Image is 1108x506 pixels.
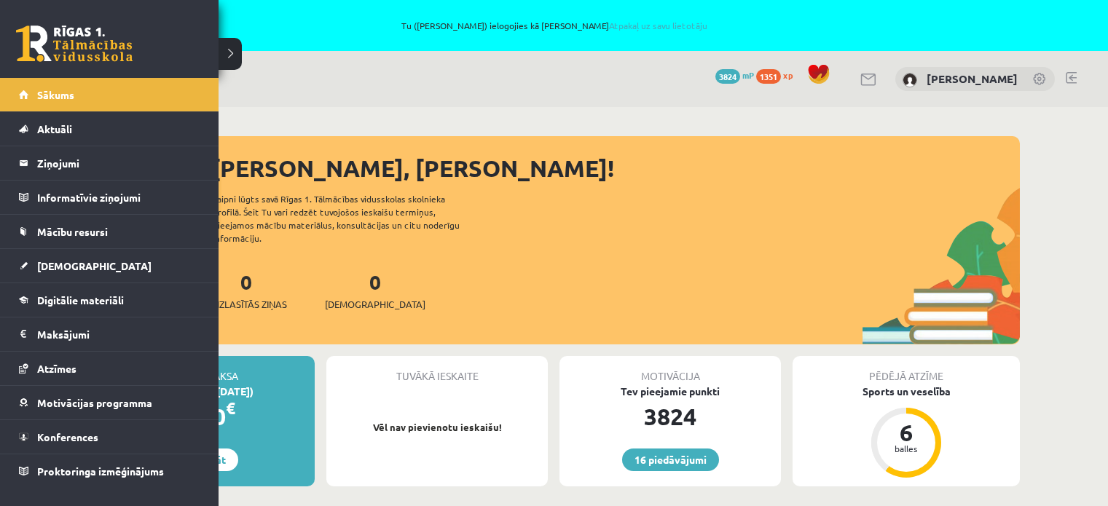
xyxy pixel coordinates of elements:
span: Digitālie materiāli [37,293,124,307]
span: Proktoringa izmēģinājums [37,465,164,478]
p: Vēl nav pievienotu ieskaišu! [334,420,541,435]
a: [PERSON_NAME] [927,71,1018,86]
span: mP [742,69,754,81]
a: Sākums [19,78,200,111]
div: Tev pieejamie punkti [559,384,781,399]
span: 1351 [756,69,781,84]
div: 6 [884,421,928,444]
div: Pēdējā atzīme [793,356,1020,384]
span: Atzīmes [37,362,76,375]
span: [DEMOGRAPHIC_DATA] [37,259,152,272]
a: Informatīvie ziņojumi [19,181,200,214]
span: Konferences [37,430,98,443]
legend: Informatīvie ziņojumi [37,181,200,214]
a: Mācību resursi [19,215,200,248]
span: € [226,398,235,419]
a: 1351 xp [756,69,800,81]
div: [PERSON_NAME], [PERSON_NAME]! [211,151,1020,186]
a: Maksājumi [19,317,200,351]
div: Tuvākā ieskaite [326,356,548,384]
span: 3824 [715,69,740,84]
div: Laipni lūgts savā Rīgas 1. Tālmācības vidusskolas skolnieka profilā. Šeit Tu vari redzēt tuvojošo... [213,192,485,245]
a: Aktuāli [19,112,200,146]
span: Tu ([PERSON_NAME]) ielogojies kā [PERSON_NAME] [111,21,997,30]
legend: Maksājumi [37,317,200,351]
span: [DEMOGRAPHIC_DATA] [325,297,425,312]
a: Digitālie materiāli [19,283,200,317]
a: Sports un veselība 6 balles [793,384,1020,480]
span: xp [783,69,793,81]
div: Motivācija [559,356,781,384]
a: Motivācijas programma [19,386,200,419]
a: 0[DEMOGRAPHIC_DATA] [325,269,425,312]
img: Amanda Lorberga [903,73,917,87]
div: Sports un veselība [793,384,1020,399]
a: 16 piedāvājumi [622,448,719,471]
a: Rīgas 1. Tālmācības vidusskola [16,25,133,62]
a: 3824 mP [715,69,754,81]
span: Neizlasītās ziņas [205,297,287,312]
span: Aktuāli [37,122,72,135]
div: 3824 [559,399,781,434]
legend: Ziņojumi [37,146,200,180]
a: 0Neizlasītās ziņas [205,269,287,312]
a: Ziņojumi [19,146,200,180]
span: Sākums [37,88,74,101]
div: balles [884,444,928,453]
a: Atzīmes [19,352,200,385]
a: [DEMOGRAPHIC_DATA] [19,249,200,282]
a: Atpakaļ uz savu lietotāju [609,20,707,31]
a: Konferences [19,420,200,454]
a: Proktoringa izmēģinājums [19,454,200,488]
span: Mācību resursi [37,225,108,238]
span: Motivācijas programma [37,396,152,409]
